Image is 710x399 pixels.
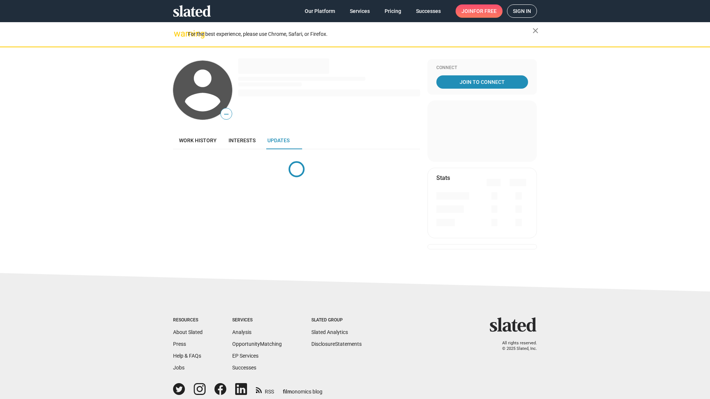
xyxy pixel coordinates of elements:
a: About Slated [173,329,203,335]
a: OpportunityMatching [232,341,282,347]
a: DisclosureStatements [311,341,362,347]
a: Successes [410,4,447,18]
a: Updates [261,132,295,149]
span: film [283,389,292,395]
div: For the best experience, please use Chrome, Safari, or Firefox. [188,29,532,39]
a: RSS [256,384,274,395]
div: Connect [436,65,528,71]
span: Updates [267,137,290,143]
mat-icon: close [531,26,540,35]
a: filmonomics blog [283,382,322,395]
div: Resources [173,317,203,323]
span: Services [350,4,370,18]
a: Joinfor free [456,4,503,18]
a: Services [344,4,376,18]
mat-card-title: Stats [436,174,450,182]
a: Jobs [173,365,185,371]
span: Join [461,4,497,18]
span: Our Platform [305,4,335,18]
span: Join To Connect [438,75,527,89]
a: EP Services [232,353,258,359]
a: Help & FAQs [173,353,201,359]
div: Slated Group [311,317,362,323]
a: Successes [232,365,256,371]
span: — [221,109,232,119]
a: Pricing [379,4,407,18]
span: Successes [416,4,441,18]
a: Work history [173,132,223,149]
div: Services [232,317,282,323]
span: Interests [229,137,256,143]
p: All rights reserved. © 2025 Slated, Inc. [494,341,537,351]
a: Join To Connect [436,75,528,89]
a: Our Platform [299,4,341,18]
a: Slated Analytics [311,329,348,335]
span: Pricing [385,4,401,18]
span: for free [473,4,497,18]
span: Work history [179,137,217,143]
a: Analysis [232,329,251,335]
a: Sign in [507,4,537,18]
a: Press [173,341,186,347]
mat-icon: warning [174,29,183,38]
span: Sign in [513,5,531,17]
a: Interests [223,132,261,149]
